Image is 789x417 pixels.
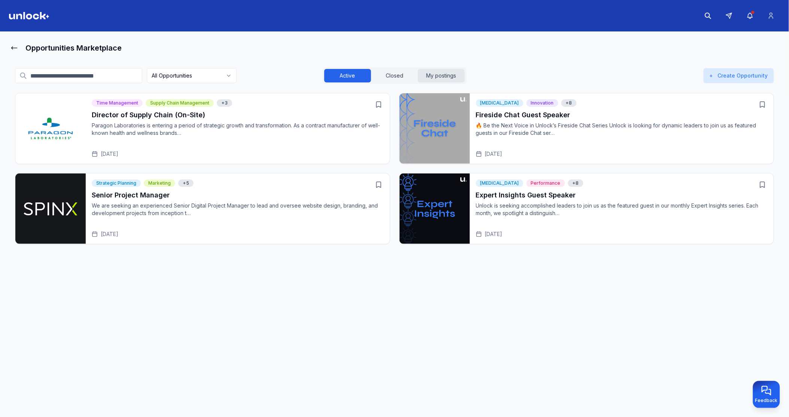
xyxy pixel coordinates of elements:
span: [DATE] [485,230,503,238]
div: Supply Chain Management [146,99,214,107]
span: Feedback [755,398,778,404]
div: Open Expert Insights Guest Speaker [399,173,774,244]
span: [DATE] [101,150,118,158]
div: Marketing [144,179,175,187]
div: Innovation [526,99,558,107]
p: We are seeking an experienced Senior Digital Project Manager to lead and oversee website design, ... [92,202,384,217]
button: Provide feedback [753,381,780,408]
button: Active [324,69,371,82]
h1: Opportunities Marketplace [25,43,122,53]
div: Show 3 more tags [217,99,232,107]
span: Process Optimization, Open to Opportunities, Opportunity [217,99,232,107]
div: Show 8 more tags [561,99,577,107]
div: Open Fireside Chat Guest Speaker [399,93,774,164]
div: Show 8 more tags [568,179,583,187]
div: Open Director of Supply Chain (On-Site) [15,93,390,164]
img: Logo [9,12,49,19]
h3: Fireside Chat Guest Speaker [476,110,768,120]
h3: Senior Project Manager [92,190,384,200]
span: + [710,72,713,79]
div: Performance [526,179,565,187]
button: Closed [371,69,418,82]
p: Paragon Laboratories is entering a period of strategic growth and transformation. As a contract m... [92,122,384,137]
div: Open Senior Project Manager [15,173,390,244]
button: My postings [418,69,465,82]
div: [MEDICAL_DATA] [476,179,524,187]
span: [DATE] [485,150,503,158]
button: +Create Opportunity [704,68,774,83]
div: Time Management [92,99,143,107]
h3: Expert Insights Guest Speaker [476,190,768,200]
span: Professional Growth, Fireside Chats, Peer Support, Industry Trends, Resources, Learning, Strategi... [561,99,577,107]
img: Director of Supply Chain (On-Site) [15,93,86,164]
p: 🔥 Be the Next Voice in Unlock’s Fireside Chat Series Unlock is looking for dynamic leaders to joi... [476,122,768,137]
span: [DATE] [101,230,118,238]
span: Customer Experience (CX), Quality Control, User Experience, Digital Marketing, Open to Opportunities [178,179,194,187]
img: Senior Project Manager [15,173,86,244]
div: [MEDICAL_DATA] [476,99,524,107]
span: Professional Growth, Core Four Principles, Upskill, Education, Learning, Strategic Insights, Impr... [568,179,583,187]
img: Expert Insights Guest Speaker [400,173,470,244]
img: Fireside Chat Guest Speaker [400,93,470,164]
div: Show 5 more tags [178,179,194,187]
h3: Director of Supply Chain (On-Site) [92,110,384,120]
p: Unlock is seeking accomplished leaders to join us as the featured guest in our monthly Expert Ins... [476,202,768,217]
div: Strategic Planning [92,179,141,187]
